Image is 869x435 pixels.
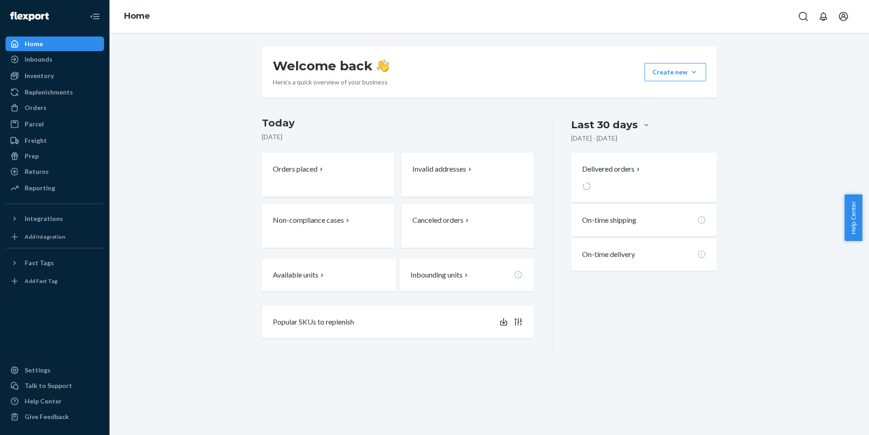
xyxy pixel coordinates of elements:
[25,366,51,375] div: Settings
[5,211,104,226] button: Integrations
[10,12,49,21] img: Flexport logo
[5,117,104,131] a: Parcel
[5,37,104,51] a: Home
[25,277,57,285] div: Add Fast Tag
[834,7,853,26] button: Open account menu
[273,317,354,327] p: Popular SKUs to replenish
[25,397,62,406] div: Help Center
[25,39,43,48] div: Home
[25,412,69,421] div: Give Feedback
[582,164,642,174] button: Delivered orders
[25,71,54,80] div: Inventory
[273,78,389,87] p: Here’s a quick overview of your business
[117,3,157,30] ol: breadcrumbs
[645,63,706,81] button: Create new
[571,134,617,143] p: [DATE] - [DATE]
[582,249,635,260] p: On-time delivery
[400,259,534,291] button: Inbounding units
[5,394,104,409] a: Help Center
[262,132,534,142] p: [DATE]
[262,259,396,291] button: Available units
[5,133,104,148] a: Freight
[25,214,63,223] div: Integrations
[25,120,44,129] div: Parcel
[25,381,72,390] div: Talk to Support
[273,58,389,74] h1: Welcome back
[124,11,150,21] a: Home
[794,7,812,26] button: Open Search Box
[25,88,73,97] div: Replenishments
[5,68,104,83] a: Inventory
[5,149,104,163] a: Prep
[5,378,104,393] a: Talk to Support
[5,409,104,424] button: Give Feedback
[25,183,55,193] div: Reporting
[262,153,394,197] button: Orders placed
[571,118,638,132] div: Last 30 days
[5,363,104,377] a: Settings
[5,256,104,270] button: Fast Tags
[25,152,39,161] div: Prep
[412,164,466,174] p: Invalid addresses
[25,258,54,267] div: Fast Tags
[25,233,65,241] div: Add Integration
[814,7,833,26] button: Open notifications
[5,164,104,179] a: Returns
[273,270,318,280] p: Available units
[412,215,463,225] p: Canceled orders
[5,230,104,244] a: Add Integration
[25,136,47,145] div: Freight
[5,274,104,288] a: Add Fast Tag
[376,59,389,72] img: hand-wave emoji
[401,153,534,197] button: Invalid addresses
[273,215,344,225] p: Non-compliance cases
[86,7,104,26] button: Close Navigation
[25,167,49,176] div: Returns
[844,194,862,241] button: Help Center
[401,204,534,248] button: Canceled orders
[5,181,104,195] a: Reporting
[5,100,104,115] a: Orders
[411,270,463,280] p: Inbounding units
[25,103,47,112] div: Orders
[262,116,534,131] h3: Today
[273,164,317,174] p: Orders placed
[25,55,52,64] div: Inbounds
[5,52,104,67] a: Inbounds
[582,215,636,225] p: On-time shipping
[5,85,104,100] a: Replenishments
[262,204,394,248] button: Non-compliance cases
